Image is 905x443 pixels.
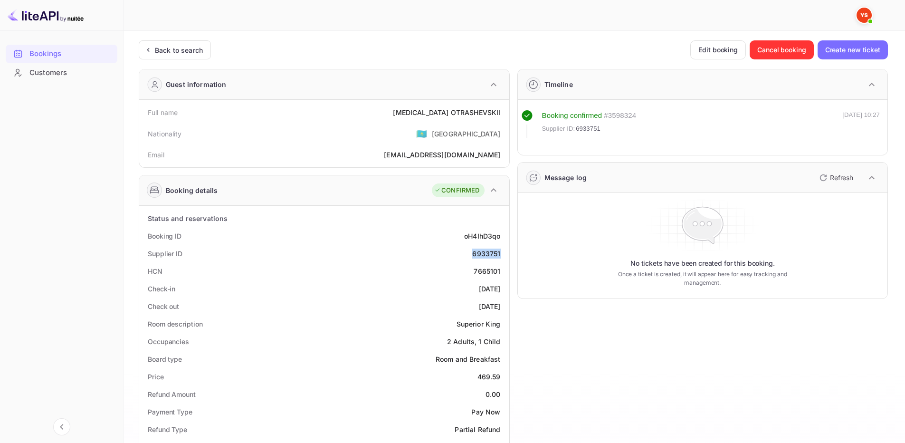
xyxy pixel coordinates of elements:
[148,337,189,347] div: Occupancies
[818,40,888,59] button: Create new ticket
[857,8,872,23] img: Yandex Support
[148,266,162,276] div: HCN
[447,337,501,347] div: 2 Adults, 1 Child
[148,372,164,382] div: Price
[604,110,636,121] div: # 3598324
[603,270,802,287] p: Once a ticket is created, it will appear here for easy tracking and management.
[29,67,113,78] div: Customers
[455,424,500,434] div: Partial Refund
[148,129,182,139] div: Nationality
[464,231,500,241] div: oH4IhD3qo
[148,319,202,329] div: Room description
[148,107,178,117] div: Full name
[479,301,501,311] div: [DATE]
[830,173,853,183] p: Refresh
[393,107,500,117] div: [MEDICAL_DATA] OTRASHEVSKII
[814,170,857,185] button: Refresh
[148,301,179,311] div: Check out
[416,125,427,142] span: United States
[630,259,775,268] p: No tickets have been created for this booking.
[6,45,117,62] a: Bookings
[477,372,501,382] div: 469.59
[148,354,182,364] div: Board type
[576,124,600,134] span: 6933751
[29,48,113,59] div: Bookings
[542,124,575,134] span: Supplier ID:
[457,319,501,329] div: Superior King
[53,418,70,435] button: Collapse navigation
[155,45,203,55] div: Back to search
[8,8,84,23] img: LiteAPI logo
[148,424,187,434] div: Refund Type
[542,110,602,121] div: Booking confirmed
[148,150,164,160] div: Email
[474,266,500,276] div: 7665101
[486,389,501,399] div: 0.00
[544,173,587,183] div: Message log
[842,110,880,138] div: [DATE] 10:27
[148,407,192,417] div: Payment Type
[148,231,181,241] div: Booking ID
[6,64,117,81] a: Customers
[148,389,196,399] div: Refund Amount
[166,185,218,195] div: Booking details
[436,354,501,364] div: Room and Breakfast
[384,150,500,160] div: [EMAIL_ADDRESS][DOMAIN_NAME]
[472,249,500,259] div: 6933751
[148,213,228,223] div: Status and reservations
[479,284,501,294] div: [DATE]
[6,64,117,82] div: Customers
[432,129,501,139] div: [GEOGRAPHIC_DATA]
[434,186,479,195] div: CONFIRMED
[690,40,746,59] button: Edit booking
[544,79,573,89] div: Timeline
[750,40,814,59] button: Cancel booking
[148,284,175,294] div: Check-in
[166,79,227,89] div: Guest information
[471,407,500,417] div: Pay Now
[6,45,117,63] div: Bookings
[148,249,182,259] div: Supplier ID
